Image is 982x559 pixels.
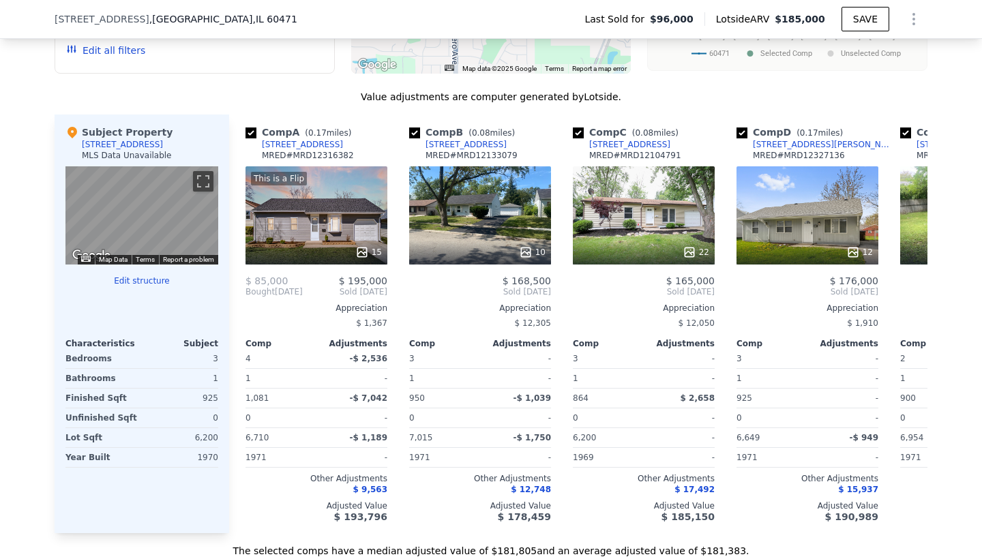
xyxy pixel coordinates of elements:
div: - [810,408,878,427]
div: Comp [573,338,644,349]
div: Comp A [245,125,357,139]
a: Terms [136,256,155,263]
span: , [GEOGRAPHIC_DATA] [149,12,297,26]
div: Bedrooms [65,349,139,368]
a: [STREET_ADDRESS] [245,139,343,150]
text: [DATE] [869,31,895,40]
span: 3 [409,354,415,363]
div: Appreciation [409,303,551,314]
div: Street View [65,166,218,265]
div: - [646,448,715,467]
div: Finished Sqft [65,389,139,408]
text: [DATE] [835,31,861,40]
span: , IL 60471 [252,14,297,25]
span: Lotside ARV [716,12,775,26]
div: Appreciation [245,303,387,314]
div: Subject Property [65,125,173,139]
span: 925 [736,393,752,403]
div: Comp C [573,125,684,139]
span: $ 12,050 [679,318,715,328]
div: 1970 [145,448,218,467]
div: [STREET_ADDRESS][PERSON_NAME] [753,139,895,150]
button: Keyboard shortcuts [445,65,454,71]
div: Comp D [736,125,848,139]
div: 1971 [245,448,314,467]
div: - [646,369,715,388]
span: 2 [900,354,906,363]
div: Map [65,166,218,265]
span: $ 178,459 [498,511,551,522]
div: - [483,408,551,427]
div: 1971 [900,448,968,467]
button: Show Options [900,5,927,33]
span: $ 9,563 [353,485,387,494]
div: 1 [736,369,805,388]
span: -$ 1,039 [514,393,551,403]
div: Adjusted Value [409,500,551,511]
text: [DATE] [801,31,827,40]
div: - [810,448,878,467]
button: Keyboard shortcuts [81,256,91,262]
div: Comp [900,338,971,349]
div: - [810,389,878,408]
div: Unfinished Sqft [65,408,139,427]
img: Google [69,247,114,265]
div: Value adjustments are computer generated by Lotside . [55,90,927,104]
div: 12 [846,245,873,259]
span: Map data ©2025 Google [462,65,537,72]
button: Edit all filters [66,44,145,57]
img: Google [355,56,400,74]
span: 4 [245,354,251,363]
span: $ 12,748 [511,485,551,494]
span: $ 17,492 [674,485,715,494]
span: $ 195,000 [339,275,387,286]
div: Adjustments [644,338,715,349]
div: Adjusted Value [573,500,715,511]
span: 0.17 [800,128,818,138]
a: Open this area in Google Maps (opens a new window) [69,247,114,265]
span: $ 2,658 [681,393,715,403]
div: Other Adjustments [245,473,387,484]
div: [STREET_ADDRESS] [82,139,163,150]
div: 1971 [409,448,477,467]
span: 950 [409,393,425,403]
div: - [646,428,715,447]
div: Comp [245,338,316,349]
div: MRED # MRD12327136 [753,150,845,161]
div: 1969 [573,448,641,467]
text: [DATE] [768,31,794,40]
div: This is a Flip [251,172,307,185]
span: [STREET_ADDRESS] [55,12,149,26]
div: 0 [145,408,218,427]
a: Open this area in Google Maps (opens a new window) [355,56,400,74]
text: [DATE] [733,31,759,40]
button: Toggle fullscreen view [193,171,213,192]
div: Comp [409,338,480,349]
div: 1971 [736,448,805,467]
span: 0 [409,413,415,423]
div: Other Adjustments [409,473,551,484]
span: ( miles) [627,128,684,138]
span: 3 [736,354,742,363]
div: Bathrooms [65,369,139,388]
div: 925 [145,389,218,408]
div: Adjusted Value [736,500,878,511]
span: 6,954 [900,433,923,442]
span: $ 165,000 [666,275,715,286]
span: 6,200 [573,433,596,442]
span: 7,015 [409,433,432,442]
span: -$ 2,536 [350,354,387,363]
div: Characteristics [65,338,142,349]
span: Sold [DATE] [409,286,551,297]
div: 6,200 [145,428,218,447]
div: Year Built [65,448,139,467]
div: 1 [409,369,477,388]
span: 864 [573,393,589,403]
span: 0 [900,413,906,423]
div: MRED # MRD12104791 [589,150,681,161]
span: 6,710 [245,433,269,442]
text: Selected Comp [760,49,812,58]
span: -$ 949 [849,433,878,442]
span: ( miles) [791,128,848,138]
span: -$ 1,750 [514,433,551,442]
